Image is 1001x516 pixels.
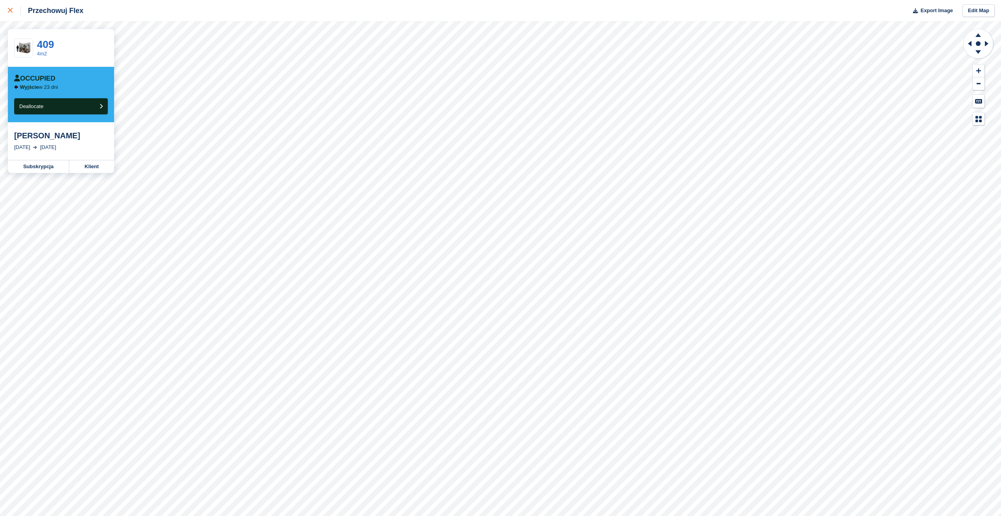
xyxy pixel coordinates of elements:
[8,160,69,173] a: Subskrypcja
[69,160,114,173] a: Klient
[973,77,984,90] button: Zoom Out
[33,146,37,149] img: arrow-right-light-icn-cde0832a797a2874e46488d9cf13f60e5c3a73dbe684e267c42b8395dfbc2abf.svg
[14,131,108,140] div: [PERSON_NAME]
[37,39,54,50] a: 409
[37,51,47,57] a: 4m2
[20,84,39,90] span: Wyjście
[973,64,984,77] button: Zoom In
[14,143,30,151] div: [DATE]
[40,143,56,151] div: [DATE]
[973,95,984,108] button: Keyboard Shortcuts
[908,4,953,17] button: Export Image
[14,85,18,89] img: arrow-left-icn-90495f2de72eb5bd0bd1c3c35deca35cc13f817d75bef06ecd7c0b315636ce7e.svg
[14,75,55,83] div: Occupied
[19,103,43,109] span: Deallocate
[21,6,83,15] div: Przechowuj Flex
[920,7,953,15] span: Export Image
[15,41,33,55] img: 40-sqft-unit.jpg
[962,4,995,17] a: Edit Map
[973,112,984,125] button: Map Legend
[20,84,58,90] p: w 23 dni
[14,98,108,114] button: Deallocate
